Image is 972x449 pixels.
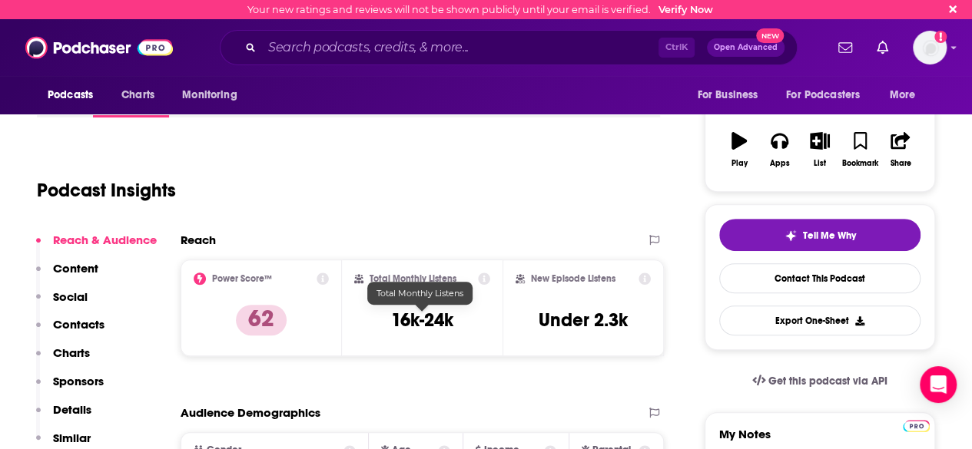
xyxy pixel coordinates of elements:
[768,375,887,388] span: Get this podcast via API
[840,122,880,177] button: Bookmark
[53,374,104,388] p: Sponsors
[776,81,882,110] button: open menu
[803,229,856,242] span: Tell Me Why
[181,405,320,420] h2: Audience Demographics
[786,84,860,106] span: For Podcasters
[686,81,777,110] button: open menu
[247,4,713,15] div: Your new ratings and reviews will not be shown publicly until your email is verified.
[48,84,93,106] span: Podcasts
[890,84,916,106] span: More
[814,159,826,168] div: List
[53,261,98,276] p: Content
[731,159,748,168] div: Play
[236,305,287,335] p: 62
[719,122,759,177] button: Play
[53,233,157,247] p: Reach & Audience
[25,33,173,62] img: Podchaser - Follow, Share and Rate Podcasts
[121,84,154,106] span: Charts
[719,263,921,293] a: Contact This Podcast
[740,362,900,400] a: Get this podcast via API
[53,289,88,304] p: Social
[36,233,157,261] button: Reach & Audience
[171,81,257,110] button: open menu
[36,317,104,345] button: Contacts
[842,159,878,168] div: Bookmark
[903,420,930,432] img: Podchaser Pro
[36,289,88,318] button: Social
[832,35,858,61] a: Show notifications dropdown
[391,309,453,332] h3: 16k-24k
[785,229,797,242] img: tell me why sparkle
[800,122,840,177] button: List
[220,30,798,65] div: Search podcasts, credits, & more...
[36,402,91,431] button: Details
[212,273,272,284] h2: Power Score™
[377,288,463,299] span: Total Monthly Listens
[707,38,785,57] button: Open AdvancedNew
[881,122,921,177] button: Share
[36,345,90,374] button: Charts
[890,159,911,168] div: Share
[53,317,104,332] p: Contacts
[262,35,659,60] input: Search podcasts, credits, & more...
[913,31,947,64] button: Show profile menu
[920,366,957,403] div: Open Intercom Messenger
[531,273,615,284] h2: New Episode Listens
[111,81,164,110] a: Charts
[53,345,90,360] p: Charts
[697,84,758,106] span: For Business
[659,38,695,58] span: Ctrl K
[756,28,784,43] span: New
[370,273,456,284] h2: Total Monthly Listens
[759,122,799,177] button: Apps
[37,179,176,202] h1: Podcast Insights
[903,418,930,432] a: Pro website
[719,219,921,251] button: tell me why sparkleTell Me Why
[714,44,778,51] span: Open Advanced
[53,402,91,417] p: Details
[913,31,947,64] img: User Profile
[719,305,921,335] button: Export One-Sheet
[182,84,237,106] span: Monitoring
[934,31,947,43] svg: Email not verified
[36,374,104,402] button: Sponsors
[913,31,947,64] span: Logged in as jbarbour
[659,4,713,15] a: Verify Now
[871,35,894,61] a: Show notifications dropdown
[37,81,113,110] button: open menu
[53,431,91,445] p: Similar
[770,159,790,168] div: Apps
[181,233,216,247] h2: Reach
[539,309,628,332] h3: Under 2.3k
[36,261,98,289] button: Content
[879,81,935,110] button: open menu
